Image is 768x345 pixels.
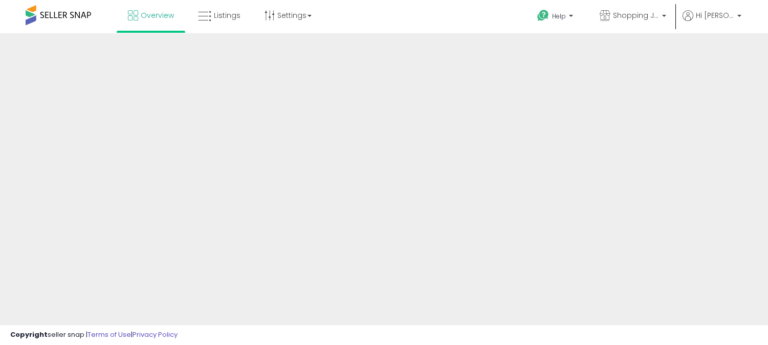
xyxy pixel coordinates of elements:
span: Help [552,12,566,20]
div: seller snap | | [10,330,178,340]
strong: Copyright [10,330,48,339]
span: Listings [214,10,240,20]
span: Shopping JCM [613,10,659,20]
span: Overview [141,10,174,20]
a: Privacy Policy [133,330,178,339]
a: Terms of Use [87,330,131,339]
a: Hi [PERSON_NAME] [683,10,741,33]
i: Get Help [537,9,550,22]
span: Hi [PERSON_NAME] [696,10,734,20]
a: Help [529,2,583,33]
